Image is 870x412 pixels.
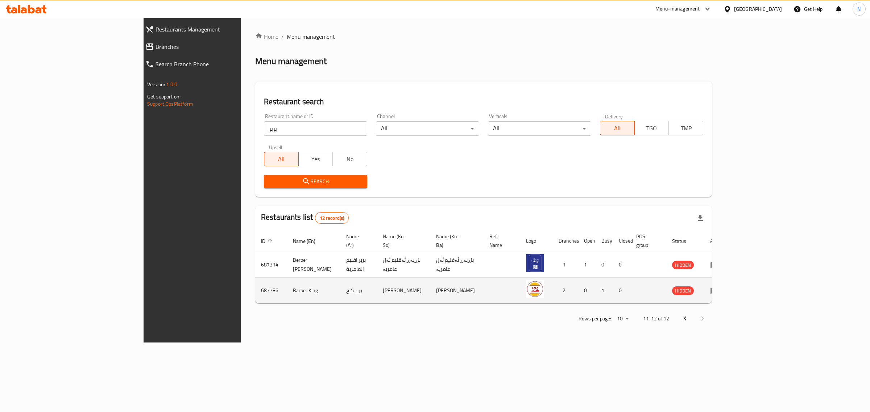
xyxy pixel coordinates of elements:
[377,252,430,278] td: باڕبەڕ ئەقلیم ئەل عامریە
[672,123,700,134] span: TMP
[298,152,333,166] button: Yes
[526,280,544,298] img: Barber King
[255,32,712,41] nav: breadcrumb
[578,252,596,278] td: 1
[147,99,193,109] a: Support.OpsPlatform
[287,252,340,278] td: Berber [PERSON_NAME]
[488,121,591,136] div: All
[270,177,361,186] span: Search
[255,230,729,303] table: enhanced table
[613,252,630,278] td: 0
[605,114,623,119] label: Delivery
[672,287,694,295] span: HIDDEN
[255,55,327,67] h2: Menu management
[692,209,709,227] div: Export file
[261,212,349,224] h2: Restaurants list
[596,278,613,303] td: 1
[264,152,299,166] button: All
[668,121,703,135] button: TMP
[302,154,330,164] span: Yes
[676,310,694,327] button: Previous page
[147,92,181,101] span: Get support on:
[147,80,165,89] span: Version:
[489,232,511,249] span: Ref. Name
[287,32,335,41] span: Menu management
[600,121,635,135] button: All
[156,25,283,34] span: Restaurants Management
[340,252,377,278] td: بربر اقليم العامرية
[261,237,275,245] span: ID
[377,278,430,303] td: [PERSON_NAME]
[287,278,340,303] td: Barber King
[315,215,349,222] span: 12 record(s)
[526,254,544,272] img: Berber Aqleem Alamriya
[156,42,283,51] span: Branches
[643,314,669,323] p: 11-12 of 12
[332,152,367,166] button: No
[140,55,289,73] a: Search Branch Phone
[269,144,282,150] label: Upsell
[264,121,367,136] input: Search for restaurant name or ID..
[315,212,349,224] div: Total records count
[264,175,367,188] button: Search
[166,80,177,89] span: 1.0.0
[672,261,694,269] span: HIDDEN
[634,121,669,135] button: TGO
[857,5,861,13] span: N
[553,278,578,303] td: 2
[264,96,703,107] h2: Restaurant search
[376,121,479,136] div: All
[613,278,630,303] td: 0
[636,232,658,249] span: POS group
[383,232,422,249] span: Name (Ku-So)
[340,278,377,303] td: بربر كنج
[672,237,696,245] span: Status
[579,314,611,323] p: Rows per page:
[267,154,296,164] span: All
[520,230,553,252] th: Logo
[553,252,578,278] td: 1
[578,230,596,252] th: Open
[336,154,364,164] span: No
[596,252,613,278] td: 0
[156,60,283,68] span: Search Branch Phone
[293,237,325,245] span: Name (En)
[710,260,724,269] div: Menu
[578,278,596,303] td: 0
[603,123,632,134] span: All
[655,5,700,13] div: Menu-management
[734,5,782,13] div: [GEOGRAPHIC_DATA]
[430,278,484,303] td: [PERSON_NAME]
[613,230,630,252] th: Closed
[638,123,666,134] span: TGO
[436,232,475,249] span: Name (Ku-Ba)
[614,314,631,324] div: Rows per page:
[710,286,724,295] div: Menu
[553,230,578,252] th: Branches
[596,230,613,252] th: Busy
[704,230,729,252] th: Action
[430,252,484,278] td: باڕبەڕ ئەقلیم ئەل عامریە
[140,21,289,38] a: Restaurants Management
[346,232,368,249] span: Name (Ar)
[140,38,289,55] a: Branches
